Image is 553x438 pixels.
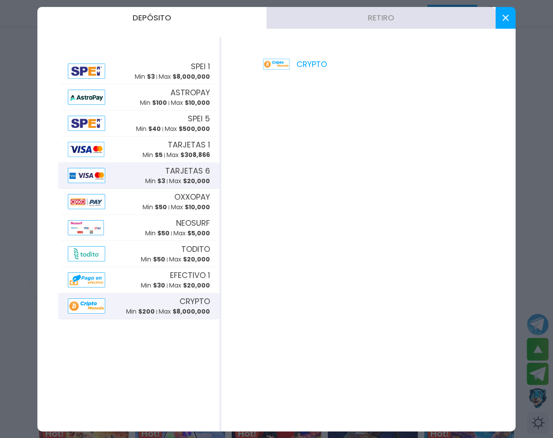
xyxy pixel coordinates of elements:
[153,255,165,264] span: $ 50
[171,98,210,107] p: Max
[68,272,105,288] img: Alipay
[169,177,210,186] p: Max
[187,229,210,237] span: $ 5,000
[58,84,220,110] button: AlipayASTROPAYMin $100Max $10,000
[58,215,220,241] button: AlipayNEOSURFMin $50Max $5,000
[58,58,220,84] button: AlipaySPEI 1Min $3Max $8,000,000
[126,307,155,316] p: Min
[68,220,104,235] img: Alipay
[173,307,210,316] span: $ 8,000,000
[167,150,210,160] p: Max
[183,255,210,264] span: $ 20,000
[170,269,210,281] span: EFECTIVO 1
[267,7,496,29] button: Retiro
[68,168,105,183] img: Alipay
[183,281,210,290] span: $ 20,000
[180,150,210,159] span: $ 308,866
[183,177,210,185] span: $ 20,000
[159,72,210,81] p: Max
[68,64,105,79] img: Alipay
[173,72,210,81] span: $ 8,000,000
[174,191,210,203] span: OXXOPAY
[165,165,210,177] span: TARJETAS 6
[157,177,165,185] span: $ 3
[176,217,210,229] span: NEOSURF
[191,60,210,72] span: SPEI 1
[185,203,210,211] span: $ 10,000
[168,139,210,150] span: TARJETAS 1
[58,163,220,189] button: AlipayTARJETAS 6Min $3Max $20,000
[169,281,210,290] p: Max
[140,98,167,107] p: Min
[179,124,210,133] span: $ 500,000
[171,203,210,212] p: Max
[141,255,165,264] p: Min
[58,267,220,293] button: AlipayEFECTIVO 1Min $30Max $20,000
[68,194,105,209] img: Alipay
[263,59,290,70] img: Platform Logo
[138,307,155,316] span: $ 200
[58,110,220,137] button: AlipaySPEI 5Min $40Max $500,000
[68,142,104,157] img: Alipay
[169,255,210,264] p: Max
[170,87,210,98] span: ASTROPAY
[135,72,155,81] p: Min
[180,295,210,307] span: CRYPTO
[68,298,105,314] img: Alipay
[68,90,105,105] img: Alipay
[37,7,267,29] button: Depósito
[155,150,163,159] span: $ 5
[148,124,161,133] span: $ 40
[58,241,220,267] button: AlipayTODITOMin $50Max $20,000
[152,98,167,107] span: $ 100
[143,203,167,212] p: Min
[145,229,170,238] p: Min
[173,229,210,238] p: Max
[68,246,105,261] img: Alipay
[185,98,210,107] span: $ 10,000
[145,177,165,186] p: Min
[141,281,165,290] p: Min
[147,72,155,81] span: $ 3
[159,307,210,316] p: Max
[68,116,105,131] img: Alipay
[188,113,210,124] span: SPEI 5
[136,124,161,134] p: Min
[153,281,165,290] span: $ 30
[155,203,167,211] span: $ 50
[157,229,170,237] span: $ 50
[165,124,210,134] p: Max
[58,293,220,319] button: AlipayCRYPTOMin $200Max $8,000,000
[58,137,220,163] button: AlipayTARJETAS 1Min $5Max $308,866
[181,243,210,255] span: TODITO
[58,189,220,215] button: AlipayOXXOPAYMin $50Max $10,000
[263,58,327,70] p: CRYPTO
[143,150,163,160] p: Min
